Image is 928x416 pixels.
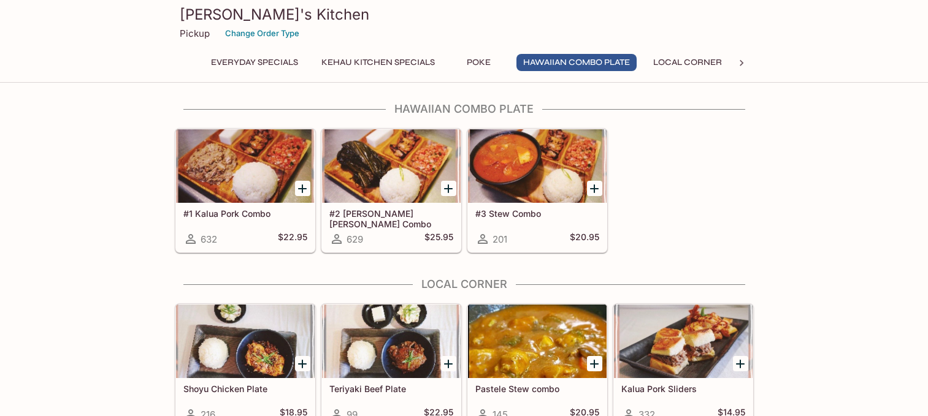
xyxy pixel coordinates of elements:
[587,181,602,196] button: Add #3 Stew Combo
[322,129,461,203] div: #2 Lau Lau Combo
[516,54,637,71] button: Hawaiian Combo Plate
[220,24,305,43] button: Change Order Type
[424,232,453,246] h5: $25.95
[295,356,310,371] button: Add Shoyu Chicken Plate
[175,129,315,252] a: #1 Kalua Pork Combo632$22.95
[321,129,461,252] a: #2 [PERSON_NAME] [PERSON_NAME] Combo629$25.95
[646,54,729,71] button: Local Corner
[621,384,745,394] h5: Kalua Pork Sliders
[475,208,599,219] h5: #3 Stew Combo
[570,232,599,246] h5: $20.95
[468,304,607,378] div: Pastele Stew combo
[175,278,754,291] h4: Local Corner
[347,233,363,245] span: 629
[587,356,602,371] button: Add Pastele Stew combo
[329,208,453,229] h5: #2 [PERSON_NAME] [PERSON_NAME] Combo
[451,54,507,71] button: Poke
[183,384,307,394] h5: Shoyu Chicken Plate
[180,28,210,39] p: Pickup
[468,129,607,203] div: #3 Stew Combo
[176,129,315,203] div: #1 Kalua Pork Combo
[180,5,749,24] h3: [PERSON_NAME]'s Kitchen
[295,181,310,196] button: Add #1 Kalua Pork Combo
[175,102,754,116] h4: Hawaiian Combo Plate
[475,384,599,394] h5: Pastele Stew combo
[315,54,442,71] button: Kehau Kitchen Specials
[441,356,456,371] button: Add Teriyaki Beef Plate
[201,233,217,245] span: 632
[278,232,307,246] h5: $22.95
[733,356,748,371] button: Add Kalua Pork Sliders
[322,304,461,378] div: Teriyaki Beef Plate
[614,304,753,378] div: Kalua Pork Sliders
[467,129,607,252] a: #3 Stew Combo201$20.95
[183,208,307,219] h5: #1 Kalua Pork Combo
[329,384,453,394] h5: Teriyaki Beef Plate
[176,304,315,378] div: Shoyu Chicken Plate
[493,233,507,245] span: 201
[204,54,305,71] button: Everyday Specials
[441,181,456,196] button: Add #2 Lau Lau Combo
